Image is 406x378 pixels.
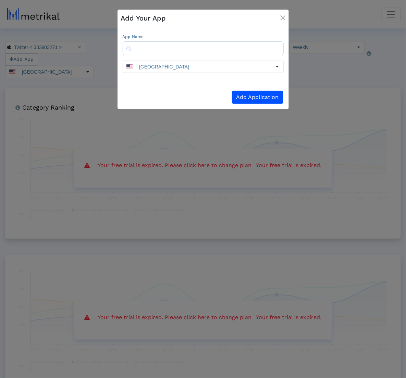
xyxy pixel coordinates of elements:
img: modal-close.png [281,15,285,20]
label: App Name [123,34,144,40]
button: Close [275,8,291,27]
h5: Add Your App [121,13,166,23]
div: Select [272,61,283,73]
button: Add Application [232,91,283,104]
